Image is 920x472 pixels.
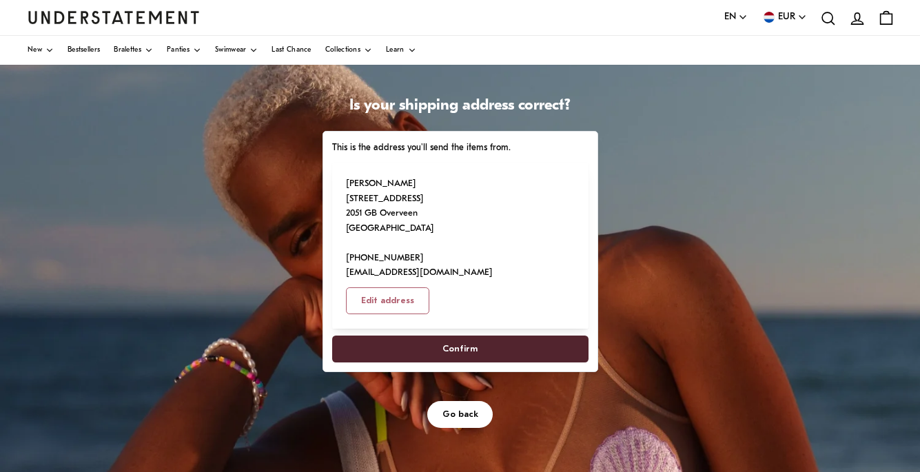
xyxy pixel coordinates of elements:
[28,36,54,65] a: New
[28,11,200,23] a: Understatement Homepage
[442,402,478,427] span: Go back
[68,36,100,65] a: Bestsellers
[778,10,795,25] span: EUR
[215,47,246,54] span: Swimwear
[68,47,100,54] span: Bestsellers
[332,141,589,155] p: This is the address you'll send the items from.
[167,47,190,54] span: Panties
[167,36,201,65] a: Panties
[724,10,736,25] span: EN
[386,36,416,65] a: Learn
[361,288,414,314] span: Edit address
[114,36,153,65] a: Bralettes
[427,401,493,428] button: Go back
[346,287,429,314] button: Edit address
[272,47,311,54] span: Last Chance
[724,10,748,25] button: EN
[332,336,589,362] button: Confirm
[346,176,493,280] p: [PERSON_NAME] [STREET_ADDRESS] 2051 GB Overveen [GEOGRAPHIC_DATA] [PHONE_NUMBER] [EMAIL_ADDRESS][...
[272,36,311,65] a: Last Chance
[761,10,807,25] button: EUR
[114,47,141,54] span: Bralettes
[442,336,478,362] span: Confirm
[325,47,360,54] span: Collections
[325,36,372,65] a: Collections
[215,36,258,65] a: Swimwear
[28,47,42,54] span: New
[323,96,598,116] h1: Is your shipping address correct?
[386,47,405,54] span: Learn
